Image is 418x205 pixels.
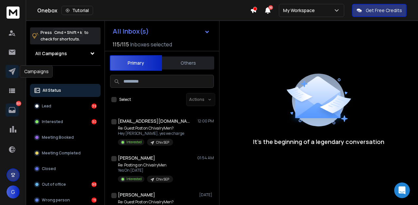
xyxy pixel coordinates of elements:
a: 325 [6,103,19,117]
h1: [PERSON_NAME] [118,192,155,198]
button: Tutorial [61,6,93,15]
p: [DATE] [199,192,214,197]
div: Open Intercom Messenger [394,182,410,198]
div: Onebox [37,6,250,15]
span: 115 / 115 [113,40,129,48]
button: G [7,185,20,198]
p: Press to check for shortcuts. [40,29,88,42]
h3: Inboxes selected [130,40,172,48]
button: Primary [110,55,162,71]
p: Re: Posting on ChivalryMen [118,163,173,168]
span: Cmd + Shift + k [53,29,83,36]
p: Closed [42,166,56,171]
button: All Status [30,84,101,97]
div: 98 [91,182,97,187]
h1: All Inbox(s) [113,28,149,35]
button: All Campaigns [30,47,101,60]
div: 19 [91,197,97,203]
button: Others [162,56,214,70]
p: Get Free Credits [366,7,402,14]
p: Chiv SEP [156,140,169,145]
button: All Inbox(s) [107,25,215,38]
h1: [EMAIL_ADDRESS][DOMAIN_NAME] [118,118,190,124]
p: Meeting Booked [42,135,74,140]
button: Interested30 [30,115,101,128]
p: Wrong person [42,197,70,203]
button: Lead39 [30,100,101,113]
button: Meeting Booked [30,131,101,144]
div: 30 [91,119,97,124]
span: 50 [268,5,273,10]
div: 39 [91,103,97,109]
p: 325 [16,101,21,106]
p: Hey [PERSON_NAME], yes we charge [118,131,184,136]
label: Select [119,97,131,102]
h1: [PERSON_NAME] [118,155,155,161]
p: Interested [42,119,63,124]
h1: All Campaigns [35,50,67,57]
button: Meeting Completed [30,147,101,160]
p: Re: Guest Post on ChivalryMen? [118,199,175,205]
p: 01:54 AM [197,155,214,161]
h3: Filters [30,71,101,80]
p: Interested [126,140,142,145]
p: It’s the beginning of a legendary conversation [253,137,384,146]
p: All Status [42,88,61,93]
p: Out of office [42,182,66,187]
p: Yes On [DATE] [118,168,173,173]
p: Interested [126,177,142,181]
p: Re: Guest Post on ChivalryMen? [118,126,184,131]
p: 12:00 PM [198,118,214,124]
p: My Workspace [283,7,317,14]
div: Campaigns [20,65,53,78]
p: Chiv SEP [156,177,169,182]
button: Get Free Credits [352,4,407,17]
button: Out of office98 [30,178,101,191]
p: Meeting Completed [42,150,81,156]
p: Lead [42,103,51,109]
button: Closed [30,162,101,175]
